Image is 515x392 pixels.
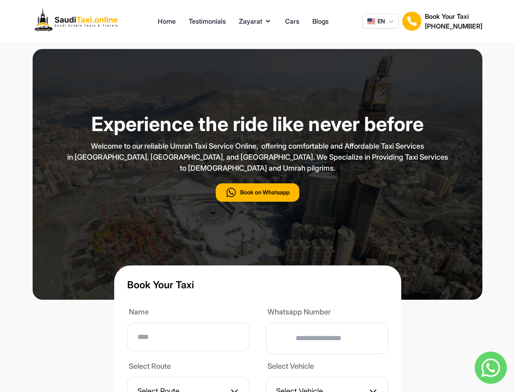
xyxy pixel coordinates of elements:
h1: Experience the ride like never before [54,114,462,134]
button: Zayarat [239,16,272,26]
label: Whatsapp Number [266,306,388,319]
div: Book Your Taxi [425,11,482,31]
a: Home [158,16,176,26]
span: EN [378,17,385,25]
a: Blogs [312,16,329,26]
button: Book on Whatsapp [216,183,299,202]
p: Welcome to our reliable Umrah Taxi Service Online, offering comfortable and Affordable Taxi Servi... [54,140,462,174]
img: call [225,187,237,198]
button: EN [362,14,399,29]
img: Logo [33,7,124,36]
h1: Book Your Taxi [425,11,482,21]
a: Cars [285,16,299,26]
img: whatsapp [475,352,507,384]
label: Name [127,306,250,319]
label: Select Route [127,361,250,374]
a: Testimonials [189,16,226,26]
h2: [PHONE_NUMBER] [425,21,482,31]
img: Book Your Taxi [402,11,422,31]
label: Select Vehicle [266,361,388,374]
h1: Book Your Taxi [127,278,388,292]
